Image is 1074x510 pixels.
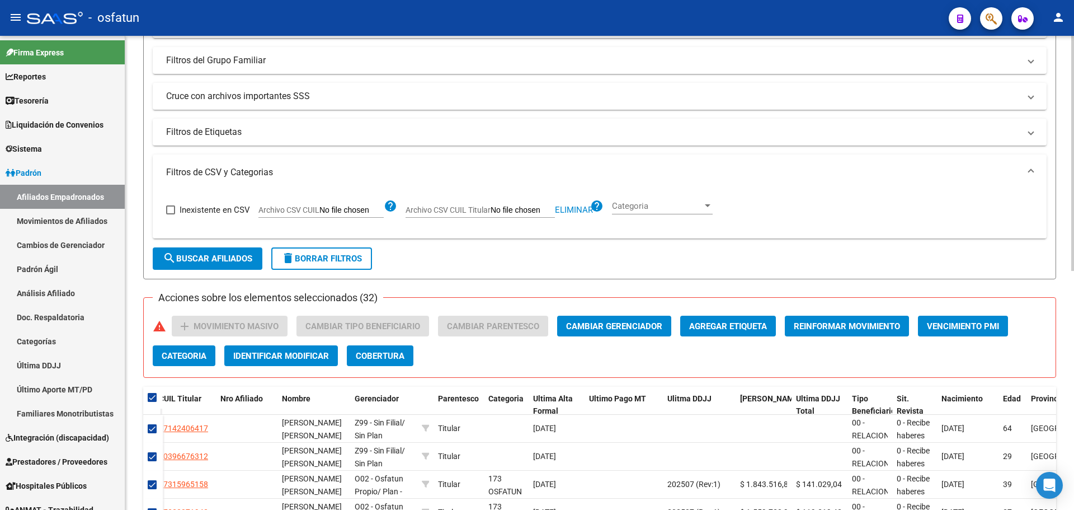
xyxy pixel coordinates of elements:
[491,205,555,216] input: Archivo CSV CUIL Titular
[153,247,262,270] button: Buscar Afiliados
[6,167,41,179] span: Padrón
[847,387,892,424] datatable-header-cell: Tipo Beneficiario
[897,418,943,453] span: 0 - Recibe haberes regularmente
[937,387,998,424] datatable-header-cell: Nacimiento
[154,387,216,424] datatable-header-cell: CUIL Titular
[533,450,580,463] div: [DATE]
[153,47,1047,74] mat-expansion-panel-header: Filtros del Grupo Familiar
[406,205,491,214] span: Archivo CSV CUIL Titular
[438,316,548,336] button: Cambiar Parentesco
[852,418,904,465] span: 00 - RELACION DE DEPENDENCIA
[663,387,736,424] datatable-header-cell: Ulitma DDJJ
[162,351,206,361] span: Categoria
[488,474,550,509] span: 173 OSFATUN UNHURLINGHAM
[533,394,573,416] span: Ultima Alta Formal
[897,446,943,481] span: 0 - Recibe haberes regularmente
[350,387,417,424] datatable-header-cell: Gerenciador
[153,345,215,366] button: Categoria
[6,432,109,444] span: Integración (discapacidad)
[282,474,342,496] span: [PERSON_NAME] [PERSON_NAME]
[557,316,671,336] button: Cambiar Gerenciador
[6,456,107,468] span: Prestadores / Proveedores
[998,387,1026,424] datatable-header-cell: Edad
[796,480,842,489] span: $ 141.029,04
[159,424,208,433] span: 27142406417
[897,394,924,416] span: Sit. Revista
[438,452,460,461] span: Titular
[590,199,604,213] mat-icon: help
[163,251,176,265] mat-icon: search
[533,422,580,435] div: [DATE]
[488,394,524,403] span: Categoria
[6,480,87,492] span: Hospitales Públicos
[281,251,295,265] mat-icon: delete
[194,321,279,331] span: Movimiento Masivo
[172,316,288,336] button: Movimiento Masivo
[220,394,263,403] span: Nro Afiliado
[271,247,372,270] button: Borrar Filtros
[447,321,539,331] span: Cambiar Parentesco
[852,446,904,493] span: 00 - RELACION DE DEPENDENCIA
[180,203,250,217] span: Inexistente en CSV
[159,480,208,489] span: 27315965158
[1026,387,1071,424] datatable-header-cell: Provincia
[6,95,49,107] span: Tesorería
[153,119,1047,146] mat-expansion-panel-header: Filtros de Etiquetas
[6,46,64,59] span: Firma Express
[258,205,319,214] span: Archivo CSV CUIL
[384,199,397,213] mat-icon: help
[166,126,1020,138] mat-panel-title: Filtros de Etiquetas
[282,446,342,468] span: [PERSON_NAME] [PERSON_NAME]
[166,166,1020,179] mat-panel-title: Filtros de CSV y Categorias
[153,155,1047,190] mat-expansion-panel-header: Filtros de CSV y Categorias
[216,387,277,424] datatable-header-cell: Nro Afiliado
[533,478,580,491] div: [DATE]
[689,321,767,331] span: Agregar Etiqueta
[1052,11,1065,24] mat-icon: person
[166,54,1020,67] mat-panel-title: Filtros del Grupo Familiar
[612,201,703,211] span: Categoria
[1003,394,1021,403] span: Edad
[736,387,792,424] datatable-header-cell: Ultimo Sueldo
[852,394,896,416] span: Tipo Beneficiario
[740,394,800,403] span: [PERSON_NAME]
[941,424,964,433] span: [DATE]
[159,452,208,461] span: 20396676312
[1003,424,1012,433] span: 64
[438,424,460,433] span: Titular
[438,394,479,403] span: Parentesco
[305,321,420,331] span: Cambiar Tipo Beneficiario
[1036,472,1063,499] div: Open Intercom Messenger
[941,394,983,403] span: Nacimiento
[792,387,847,424] datatable-header-cell: Ultima DDJJ Total
[589,394,646,403] span: Ultimo Pago MT
[555,205,593,215] span: Eliminar
[233,351,329,361] span: Identificar Modificar
[9,11,22,24] mat-icon: menu
[927,321,999,331] span: Vencimiento PMI
[282,418,342,440] span: [PERSON_NAME] [PERSON_NAME]
[319,205,384,216] input: Archivo CSV CUIL
[484,387,529,424] datatable-header-cell: Categoria
[6,119,103,131] span: Liquidación de Convenios
[434,387,484,424] datatable-header-cell: Parentesco
[159,394,201,403] span: CUIL Titular
[6,71,46,83] span: Reportes
[88,6,139,30] span: - osfatun
[282,394,310,403] span: Nombre
[794,321,900,331] span: Reinformar Movimiento
[355,394,399,403] span: Gerenciador
[667,394,712,403] span: Ulitma DDJJ
[153,290,383,306] h3: Acciones sobre los elementos seleccionados (32)
[356,351,404,361] span: Cobertura
[892,387,937,424] datatable-header-cell: Sit. Revista
[224,345,338,366] button: Identificar Modificar
[918,316,1008,336] button: Vencimiento PMI
[740,480,793,489] span: $ 1.843.516,83
[153,190,1047,238] div: Filtros de CSV y Categorias
[355,418,402,427] span: Z99 - Sin Filial
[6,143,42,155] span: Sistema
[555,207,593,214] button: Eliminar
[277,387,350,424] datatable-header-cell: Nombre
[566,321,662,331] span: Cambiar Gerenciador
